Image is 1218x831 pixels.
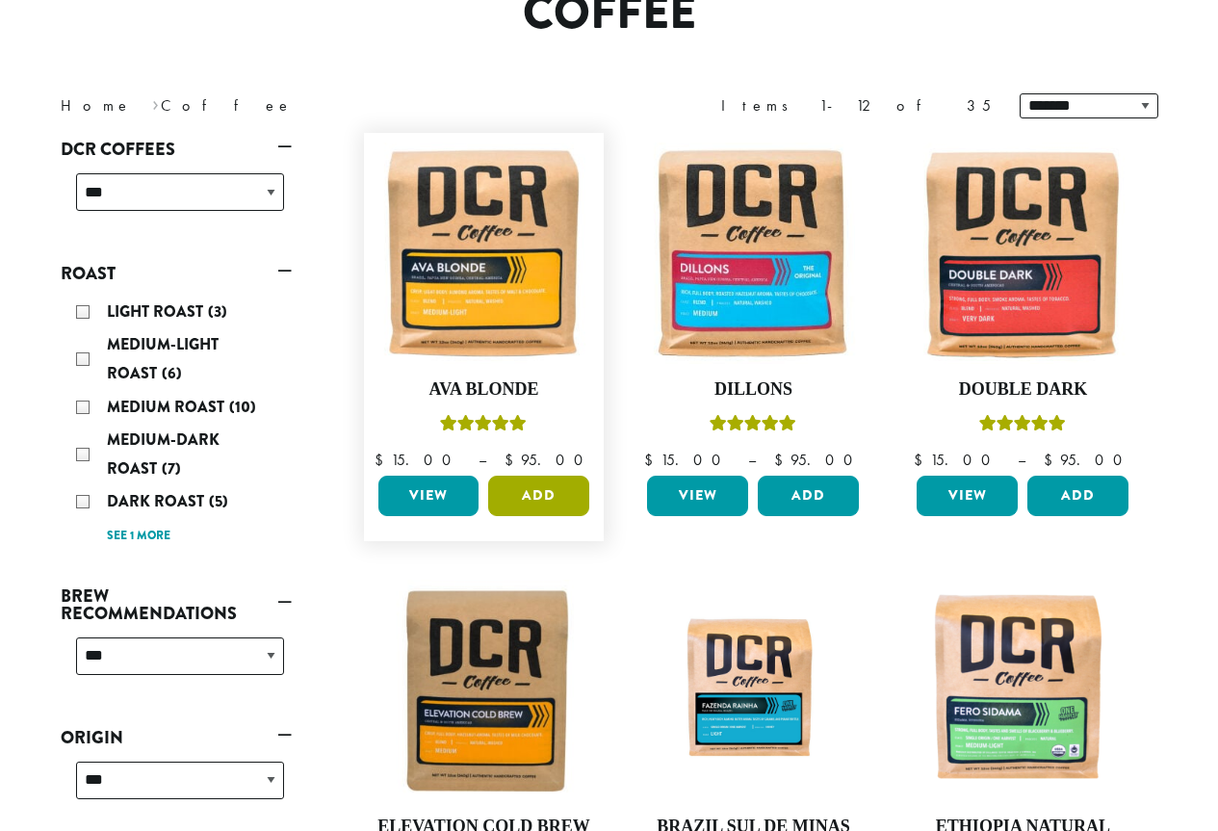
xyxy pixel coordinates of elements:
bdi: 95.00 [1044,450,1131,470]
bdi: 95.00 [505,450,592,470]
div: Origin [61,754,292,822]
img: Ava-Blonde-12oz-1-300x300.jpg [373,143,594,364]
span: Medium-Dark Roast [107,428,220,480]
span: (7) [162,457,181,480]
span: › [152,88,159,117]
button: Add [1027,476,1128,516]
img: Dillons-12oz-300x300.jpg [642,143,864,364]
div: Items 1-12 of 35 [721,94,991,117]
span: – [748,450,756,470]
span: (10) [229,396,256,418]
bdi: 15.00 [644,450,730,470]
a: DillonsRated 5.00 out of 5 [642,143,864,468]
bdi: 15.00 [375,450,460,470]
div: Roast [61,290,292,557]
span: $ [914,450,930,470]
span: – [1018,450,1025,470]
div: DCR Coffees [61,166,292,234]
a: Double DarkRated 4.50 out of 5 [912,143,1133,468]
a: Roast [61,257,292,290]
span: Light Roast [107,300,208,323]
a: Home [61,95,132,116]
a: See 1 more [107,527,170,546]
span: $ [505,450,521,470]
span: Dark Roast [107,490,209,512]
div: Brew Recommendations [61,630,292,698]
span: – [479,450,486,470]
a: View [378,476,479,516]
button: Add [758,476,859,516]
a: Brew Recommendations [61,580,292,630]
bdi: 95.00 [774,450,862,470]
a: Ava BlondeRated 5.00 out of 5 [374,143,595,468]
span: (3) [208,300,227,323]
bdi: 15.00 [914,450,999,470]
h4: Double Dark [912,379,1133,401]
nav: Breadcrumb [61,94,581,117]
img: Fazenda-Rainha_12oz_Mockup.jpg [642,608,864,773]
div: Rated 4.50 out of 5 [979,412,1066,441]
h4: Dillons [642,379,864,401]
h4: Ava Blonde [374,379,595,401]
span: (6) [162,362,182,384]
span: (5) [209,490,228,512]
a: Origin [61,721,292,754]
div: Rated 5.00 out of 5 [710,412,796,441]
span: $ [644,450,661,470]
a: View [917,476,1018,516]
span: Medium-Light Roast [107,333,219,384]
a: DCR Coffees [61,133,292,166]
img: Elevation-Cold-Brew-300x300.jpg [373,580,594,801]
a: View [647,476,748,516]
img: DCR-Fero-Sidama-Coffee-Bag-2019-300x300.png [912,580,1133,801]
span: $ [1044,450,1060,470]
button: Add [488,476,589,516]
span: $ [774,450,790,470]
img: Double-Dark-12oz-300x300.jpg [912,143,1133,364]
span: $ [375,450,391,470]
span: Medium Roast [107,396,229,418]
div: Rated 5.00 out of 5 [440,412,527,441]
